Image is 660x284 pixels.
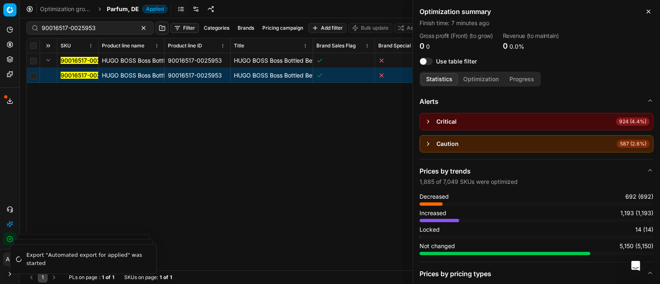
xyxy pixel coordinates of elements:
[106,274,111,281] strong: of
[234,23,257,33] button: Brands
[420,192,653,262] div: Prices by trends1,885 of 7,049 SKUs were optimized
[420,178,518,186] p: 1,885 of 7,049 SKUs were optimized
[61,57,115,64] mark: 90016517-0025953
[43,55,53,65] button: Expand
[43,41,53,51] button: Expand all
[348,23,392,33] button: Bulk update
[617,140,650,148] span: 587 (2.6%)
[170,274,172,281] strong: 1
[616,117,650,126] span: 924 (4.4%)
[420,209,446,217] span: Increased
[420,160,653,192] button: Prices by trends1,885 of 7,049 SKUs were optimized
[4,253,16,265] span: AC
[69,274,114,281] div: :
[421,73,458,85] button: Statistics
[420,225,440,234] span: Locked
[124,274,158,281] span: SKUs on page :
[420,33,493,39] dt: Gross profit (Front) (to grow)
[26,272,36,282] button: Go to previous page
[420,113,653,159] div: Alerts
[635,225,653,234] span: 14 (14)
[102,56,161,65] div: HUGO BOSS Boss Bottled Beyond Eau de Parfum 100 ml
[620,209,653,217] span: 1,193 (1,193)
[40,5,93,13] a: Optimization groups
[458,73,504,85] button: Optimization
[61,72,115,79] mark: 90016517-0025953
[625,192,653,201] span: 692 (692)
[168,42,202,49] span: Product line ID
[420,166,518,176] h5: Prices by trends
[26,251,146,267] div: Export "Automated export for applied" was started
[160,274,162,281] strong: 1
[420,90,653,113] button: Alerts
[378,42,429,49] span: Brand Special Display
[102,71,161,80] div: HUGO BOSS Boss Bottled Beyond Eau de Parfum 100 ml
[42,24,132,32] input: Search by SKU or title
[436,59,477,64] label: Use table filter
[394,23,426,33] button: Assign
[69,274,97,281] span: PLs on page
[234,57,387,64] span: HUGO BOSS Boss Bottled Beyond Eau de Parfum 100 ml
[61,42,71,49] span: SKU
[509,43,524,50] span: 0.0%
[503,42,508,50] span: 0
[620,242,653,250] span: 5,150 (5,150)
[420,242,455,250] span: Not changed
[168,56,227,65] div: 90016517-0025953
[504,73,540,85] button: Progress
[420,7,653,16] h2: Optimization summary
[200,23,233,33] button: Categories
[26,272,59,282] nav: pagination
[259,23,306,33] button: Pricing campaign
[102,42,144,49] span: Product line name
[107,5,139,13] span: Parfum, DE
[112,274,114,281] strong: 1
[142,5,167,13] span: Applied
[170,23,199,33] button: Filter
[234,72,387,79] span: HUGO BOSS Boss Bottled Beyond Eau de Parfum 100 ml
[61,71,115,80] button: 90016517-0025953
[420,19,653,27] p: Finish time : 7 minutes ago
[61,56,115,65] button: 90016517-0025953
[420,42,424,50] span: 0
[436,140,459,148] div: Caution
[107,5,167,13] span: Parfum, DEApplied
[40,5,167,13] nav: breadcrumb
[503,33,559,39] dt: Revenue (to maintain)
[168,71,227,80] div: 90016517-0025953
[3,253,16,266] button: AC
[426,43,430,50] span: 0
[316,42,356,49] span: Brand Sales Flag
[102,274,104,281] strong: 1
[49,272,59,282] button: Go to next page
[626,256,646,276] div: Open Intercom Messenger
[38,272,47,282] button: 1
[234,42,244,49] span: Title
[163,274,168,281] strong: of
[308,23,346,33] button: Add filter
[420,192,449,201] span: Decreased
[436,117,457,126] div: Critical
